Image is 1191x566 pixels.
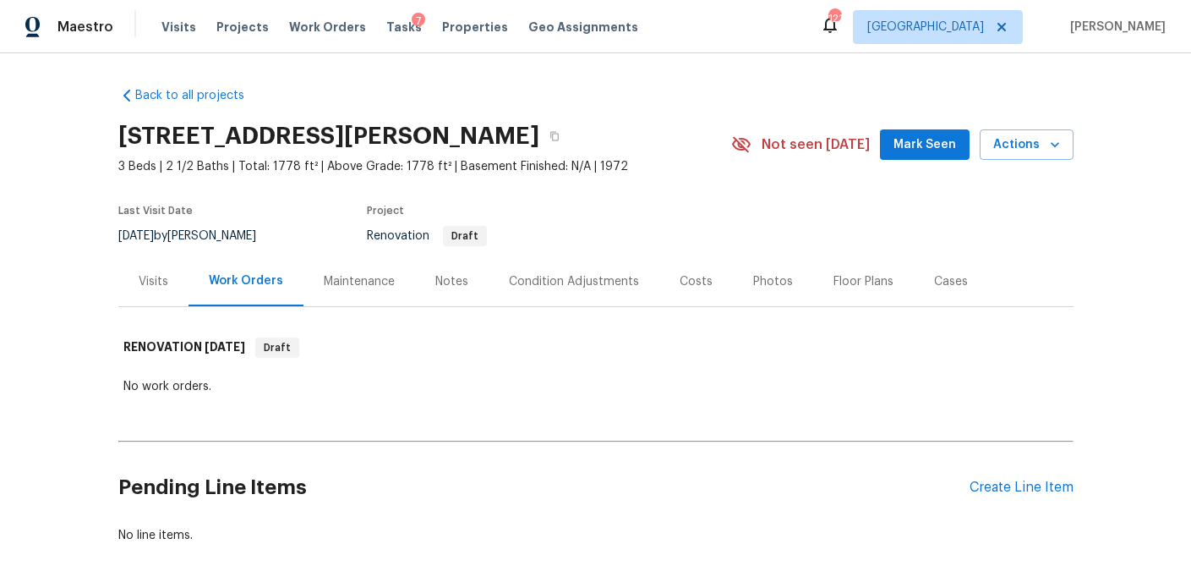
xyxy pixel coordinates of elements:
[867,19,984,36] span: [GEOGRAPHIC_DATA]
[118,448,970,527] h2: Pending Line Items
[118,527,1074,544] div: No line items.
[445,231,485,241] span: Draft
[57,19,113,36] span: Maestro
[509,273,639,290] div: Condition Adjustments
[118,158,731,175] span: 3 Beds | 2 1/2 Baths | Total: 1778 ft² | Above Grade: 1778 ft² | Basement Finished: N/A | 1972
[257,339,298,356] span: Draft
[828,10,840,27] div: 121
[539,121,570,151] button: Copy Address
[324,273,395,290] div: Maintenance
[118,226,276,246] div: by [PERSON_NAME]
[528,19,638,36] span: Geo Assignments
[123,338,245,358] h6: RENOVATION
[1063,19,1166,36] span: [PERSON_NAME]
[118,230,154,242] span: [DATE]
[435,273,468,290] div: Notes
[833,273,893,290] div: Floor Plans
[209,272,283,289] div: Work Orders
[412,13,425,30] div: 7
[893,135,956,156] span: Mark Seen
[367,206,404,216] span: Project
[680,273,713,290] div: Costs
[216,19,269,36] span: Projects
[970,480,1074,496] div: Create Line Item
[118,87,281,104] a: Back to all projects
[118,206,193,216] span: Last Visit Date
[205,341,245,353] span: [DATE]
[139,273,168,290] div: Visits
[123,378,1068,395] div: No work orders.
[993,135,1060,156] span: Actions
[753,273,793,290] div: Photos
[118,128,539,145] h2: [STREET_ADDRESS][PERSON_NAME]
[289,19,366,36] span: Work Orders
[118,321,1074,375] div: RENOVATION [DATE]Draft
[161,19,196,36] span: Visits
[386,21,422,33] span: Tasks
[934,273,968,290] div: Cases
[980,129,1074,161] button: Actions
[367,230,487,242] span: Renovation
[442,19,508,36] span: Properties
[762,136,870,153] span: Not seen [DATE]
[880,129,970,161] button: Mark Seen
